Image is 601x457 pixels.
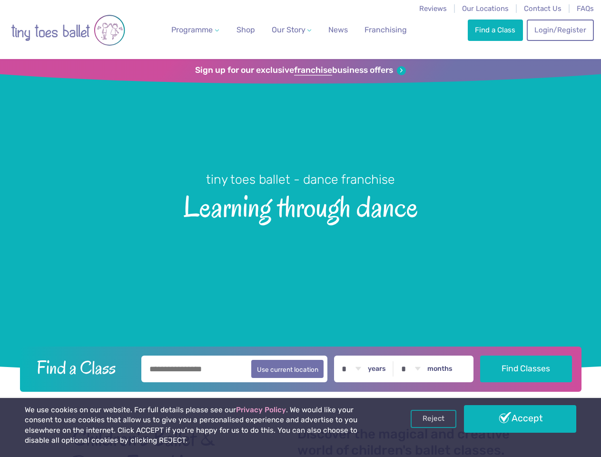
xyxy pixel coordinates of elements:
a: Contact Us [524,4,562,13]
span: Learning through dance [15,188,586,223]
a: Accept [464,405,576,433]
a: Find a Class [468,20,523,40]
a: Sign up for our exclusivefranchisebusiness offers [195,65,406,76]
a: Our Locations [462,4,509,13]
button: Find Classes [480,356,572,382]
a: Reject [411,410,456,428]
a: Programme [167,20,223,40]
p: We use cookies on our website. For full details please see our . We would like your consent to us... [25,405,383,446]
span: News [328,25,348,34]
span: Programme [171,25,213,34]
a: FAQs [577,4,594,13]
a: News [325,20,352,40]
a: Our Story [267,20,315,40]
span: Franchising [365,25,407,34]
small: tiny toes ballet - dance franchise [206,172,395,187]
a: Reviews [419,4,447,13]
span: Shop [236,25,255,34]
label: years [368,365,386,373]
a: Shop [233,20,259,40]
span: Our Story [272,25,305,34]
strong: franchise [294,65,332,76]
label: months [427,365,453,373]
a: Franchising [361,20,411,40]
a: Privacy Policy [236,406,286,414]
a: Login/Register [527,20,593,40]
h2: Find a Class [29,356,135,379]
button: Use current location [251,360,324,378]
img: tiny toes ballet [11,6,125,54]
